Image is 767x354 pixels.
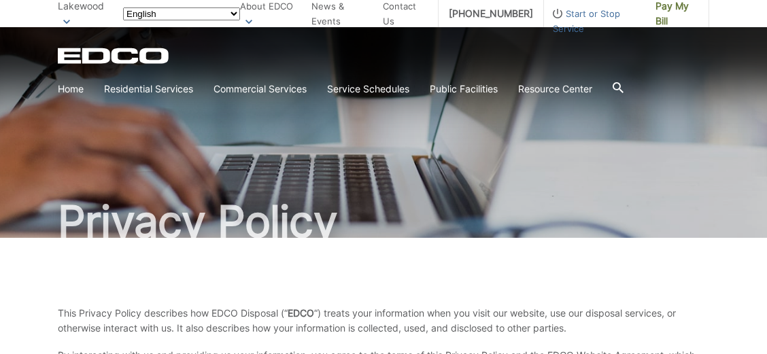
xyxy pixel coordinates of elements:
select: Select a language [123,7,240,20]
a: Home [58,82,84,96]
a: Public Facilities [430,82,498,96]
a: Residential Services [104,82,193,96]
p: This Privacy Policy describes how EDCO Disposal (“ “) treats your information when you visit our ... [58,306,709,336]
strong: EDCO [288,307,314,319]
a: Resource Center [518,82,592,96]
a: Commercial Services [214,82,307,96]
h1: Privacy Policy [58,200,709,243]
a: Service Schedules [327,82,409,96]
a: EDCD logo. Return to the homepage. [58,48,171,64]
